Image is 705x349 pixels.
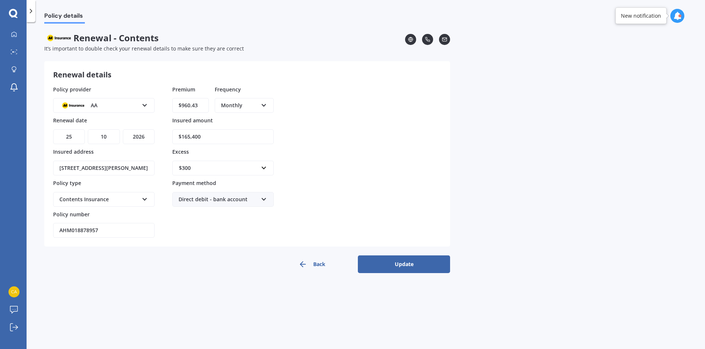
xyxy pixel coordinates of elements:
[221,101,258,109] div: Monthly
[44,32,73,43] img: AA.webp
[53,161,155,175] input: Enter address
[59,101,139,109] div: AA
[59,100,87,111] img: AA.webp
[53,179,81,186] span: Policy type
[8,286,20,297] img: 6eac1b3048f7f9826c90f05a60476468
[215,85,241,93] span: Frequency
[358,255,450,273] button: Update
[53,148,94,155] span: Insured address
[172,129,274,144] input: Enter amount
[179,195,258,203] div: Direct debit - bank account
[172,179,216,186] span: Payment method
[172,148,189,155] span: Excess
[266,255,358,273] button: Back
[53,210,90,217] span: Policy number
[53,117,87,124] span: Renewal date
[53,85,91,93] span: Policy provider
[179,164,258,172] div: $300
[53,70,111,80] h3: Renewal details
[621,12,661,20] div: New notification
[44,32,405,43] span: Renewal - Contents
[53,223,155,238] input: Enter policy number
[172,85,195,93] span: Premium
[44,45,244,52] span: It’s important to double check your renewal details to make sure they are correct
[172,98,209,113] input: Enter amount
[172,117,213,124] span: Insured amount
[59,195,139,203] div: Contents Insurance
[44,12,85,22] span: Policy details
